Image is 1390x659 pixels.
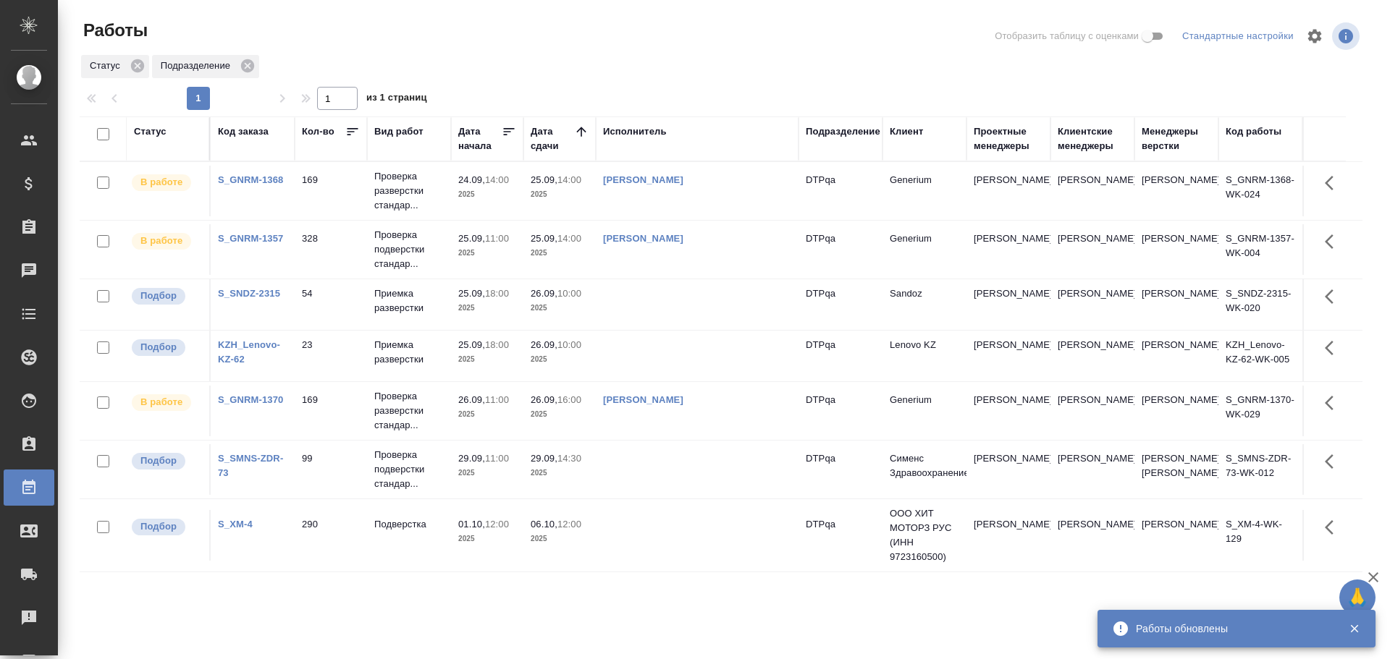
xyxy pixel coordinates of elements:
p: Подбор [140,454,177,468]
div: Код заказа [218,124,269,139]
a: S_SNDZ-2315 [218,288,280,299]
td: 23 [295,331,367,381]
div: Клиентские менеджеры [1058,124,1127,153]
div: Исполнитель выполняет работу [130,173,202,192]
td: DTPqa [799,510,883,561]
div: Можно подбирать исполнителей [130,338,202,357]
div: Работы обновлены [1136,621,1327,636]
td: S_SNDZ-2315-WK-020 [1218,279,1302,330]
p: 25.09, [458,339,485,350]
p: 2025 [458,187,516,202]
div: Можно подбирать исполнителей [130,517,202,537]
span: из 1 страниц [366,89,427,110]
p: Проверка подверстки стандар... [374,448,444,491]
p: 2025 [531,407,589,422]
p: 25.09, [531,233,557,244]
p: Подбор [140,340,177,354]
p: 2025 [531,301,589,315]
a: S_XM-4 [218,519,253,530]
p: 2025 [458,407,516,422]
div: Подразделение [806,124,880,139]
span: Посмотреть информацию [1332,22,1362,50]
p: 18:00 [485,288,509,299]
p: 06.10, [531,519,557,530]
div: Код работы [1226,124,1281,139]
p: 12:00 [485,519,509,530]
td: [PERSON_NAME] [966,510,1050,561]
div: Подразделение [152,55,259,78]
div: Проектные менеджеры [974,124,1043,153]
p: В работе [140,175,182,190]
td: DTPqa [799,331,883,381]
div: Исполнитель [603,124,667,139]
p: Generium [890,231,959,246]
button: Здесь прячутся важные кнопки [1316,224,1351,259]
td: S_SMNS-ZDR-73-WK-012 [1218,444,1302,495]
td: [PERSON_NAME] [1050,444,1134,495]
p: 10:00 [557,339,581,350]
p: Sandoz [890,286,959,301]
td: [PERSON_NAME] [1050,279,1134,330]
p: 14:00 [557,174,581,185]
p: Статус [90,59,125,73]
td: 169 [295,386,367,436]
p: 26.09, [458,394,485,405]
p: 10:00 [557,288,581,299]
td: S_GNRM-1368-WK-024 [1218,166,1302,216]
span: 🙏 [1345,582,1370,613]
p: [PERSON_NAME] [1142,286,1211,301]
a: [PERSON_NAME] [603,174,683,185]
p: [PERSON_NAME] [1142,173,1211,187]
td: [PERSON_NAME] [966,444,1050,495]
div: Вид работ [374,124,424,139]
p: Generium [890,393,959,407]
span: Работы [80,19,148,42]
button: Закрыть [1339,622,1369,635]
span: Отобразить таблицу с оценками [995,29,1139,43]
p: 11:00 [485,453,509,464]
p: 2025 [531,466,589,480]
a: S_SMNS-ZDR-73 [218,453,283,478]
p: Lenovo KZ [890,338,959,352]
p: 2025 [458,466,516,480]
p: [PERSON_NAME] [1142,393,1211,407]
td: [PERSON_NAME] [1050,166,1134,216]
div: Можно подбирать исполнителей [130,451,202,471]
td: DTPqa [799,279,883,330]
p: Проверка подверстки стандар... [374,228,444,271]
td: [PERSON_NAME] [1050,510,1134,561]
p: [PERSON_NAME] [1142,517,1211,532]
p: 2025 [458,352,516,367]
p: 14:00 [485,174,509,185]
td: [PERSON_NAME] [966,386,1050,436]
p: Подразделение [161,59,235,73]
p: Сименс Здравоохранение [890,451,959,480]
td: 290 [295,510,367,561]
td: S_GNRM-1357-WK-004 [1218,224,1302,275]
div: Статус [81,55,149,78]
p: [PERSON_NAME] [1142,231,1211,246]
p: 2025 [531,187,589,202]
p: 14:00 [557,233,581,244]
p: В работе [140,395,182,409]
a: S_GNRM-1368 [218,174,283,185]
p: Подбор [140,519,177,534]
p: 29.09, [458,453,485,464]
div: Исполнитель выполняет работу [130,231,202,251]
td: [PERSON_NAME] [966,279,1050,330]
p: [PERSON_NAME], [PERSON_NAME] [1142,451,1211,480]
p: Приемка разверстки [374,286,444,315]
p: 2025 [458,301,516,315]
td: DTPqa [799,166,883,216]
td: DTPqa [799,386,883,436]
button: Здесь прячутся важные кнопки [1316,444,1351,479]
p: 24.09, [458,174,485,185]
td: [PERSON_NAME] [1050,224,1134,275]
p: 2025 [458,532,516,546]
div: split button [1179,25,1297,48]
p: 01.10, [458,519,485,530]
p: [PERSON_NAME] [1142,338,1211,352]
p: Приемка разверстки [374,338,444,367]
button: Здесь прячутся важные кнопки [1316,166,1351,200]
td: S_XM-4-WK-129 [1218,510,1302,561]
